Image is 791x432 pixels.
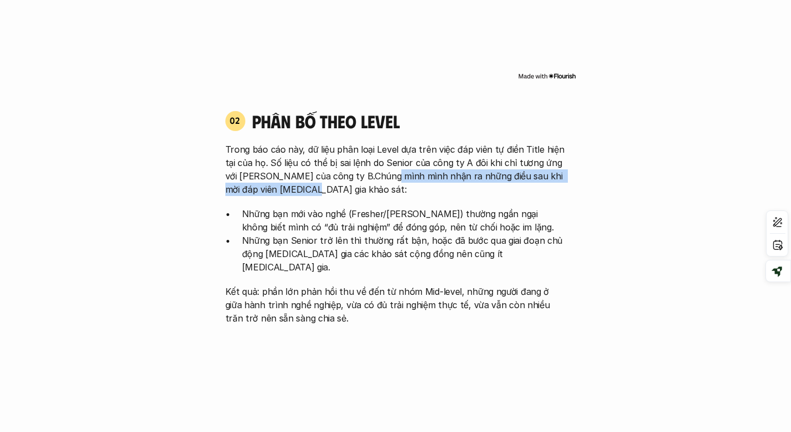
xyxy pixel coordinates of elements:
p: Trong báo cáo này, dữ liệu phân loại Level dựa trên việc đáp viên tự điền Title hiện tại của họ. ... [225,143,566,196]
img: Made with Flourish [518,72,576,81]
p: 02 [230,116,240,125]
p: Những bạn Senior trở lên thì thường rất bận, hoặc đã bước qua giai đoạn chủ động [MEDICAL_DATA] g... [242,234,566,274]
p: Những bạn mới vào nghề (Fresher/[PERSON_NAME]) thường ngần ngại không biết mình có “đủ trải nghiệ... [242,207,566,234]
p: Kết quả: phần lớn phản hồi thu về đến từ nhóm Mid-level, những người đang ở giữa hành trình nghề ... [225,285,566,325]
h4: phân bố theo Level [252,110,566,132]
